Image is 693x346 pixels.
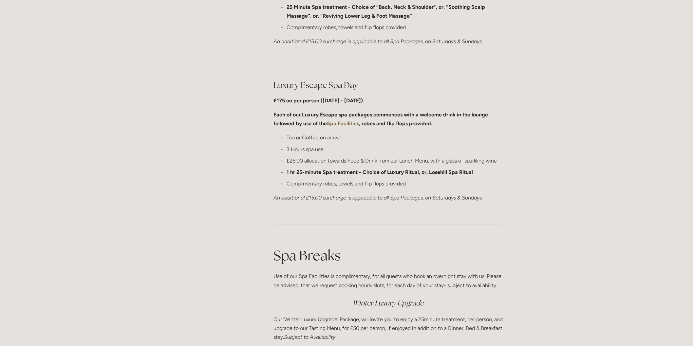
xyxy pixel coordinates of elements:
em: Winter Luxury Upgrade [353,299,424,307]
a: Spa Facilities [327,120,359,127]
strong: 1 hr 25-minute Spa treatment - Choice of Luxury Ritual, or, Losehill Spa Ritual [287,169,473,175]
p: Complimentary robes, towels and flip flops provided [287,23,503,32]
p: Complimentary robes, towels and flip flops provided [287,179,503,188]
strong: 25 Minute Spa treatment - Choice of “Back, Neck & Shoulder", or, “Soothing Scalp Massage”, or, “R... [287,4,486,19]
strong: £175.oo per person ([DATE] - [DATE]) [273,97,363,104]
em: Subject to Availability [284,334,335,340]
p: Use of our Spa Facilities is complimentary, for all guests who book an overnight stay with us. Pl... [273,272,503,289]
p: 3 Hours spa use [287,145,503,154]
em: An additional £15.00 surcharge is applicable to all Spa Packages, on Saturdays & Sundays. [273,38,483,44]
p: Our ‘Winter Luxury Upgrade’ Package, will invite you to enjoy a 25minute treatment, per person, a... [273,315,503,342]
em: An additional £15.00 surcharge is applicable to all Spa Packages, on Saturdays & Sundays. [273,195,483,201]
p: Tea or Coffee on arrival [287,133,503,142]
p: £25.00 allocation towards Food & Drink from our Lunch Menu, with a glass of sparkling wine [287,156,503,165]
h2: Luxury Escape Spa Day [273,79,503,91]
strong: , robes and flip flops provided. [359,120,432,127]
h1: Spa Breaks [273,246,503,265]
strong: Each of our Luxury Escape spa packages commences with a welcome drink in the lounge followed by u... [273,112,489,127]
